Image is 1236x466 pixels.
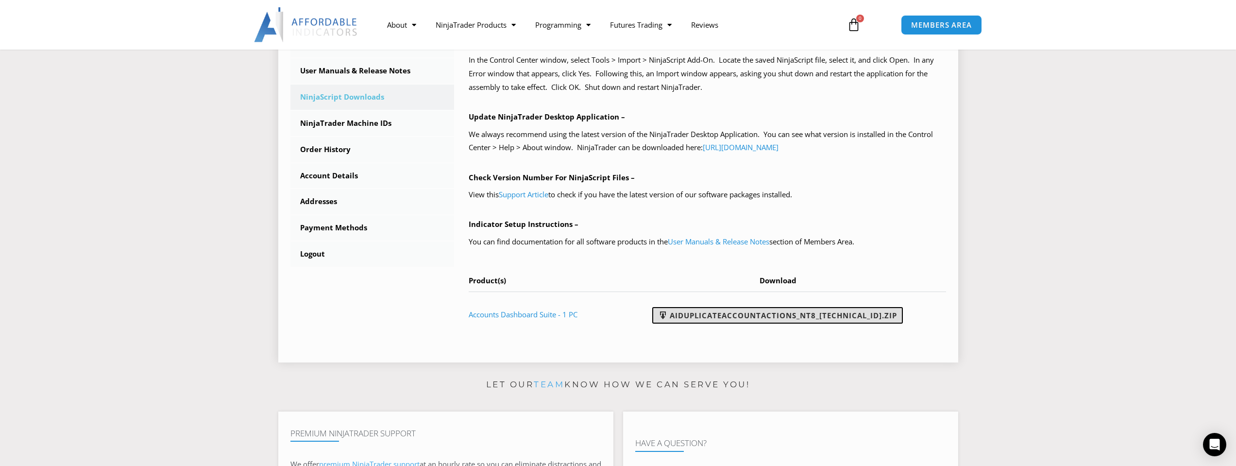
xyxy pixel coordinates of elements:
p: Let our know how we can serve you! [278,377,958,393]
img: LogoAI [254,7,358,42]
b: Check Version Number For NinjaScript Files – [469,173,635,182]
span: Download [760,276,796,285]
a: MEMBERS AREA [901,15,982,35]
a: NinjaScript Downloads [290,85,455,110]
a: Futures Trading [600,14,681,36]
b: Update NinjaTrader Desktop Application – [469,112,625,121]
nav: Menu [377,14,836,36]
a: Accounts Dashboard Suite - 1 PC [469,310,577,319]
a: Payment Methods [290,215,455,241]
a: Addresses [290,189,455,214]
p: We always recommend using the latest version of the NinjaTrader Desktop Application. You can see ... [469,128,946,155]
a: [URL][DOMAIN_NAME] [703,142,779,152]
a: Reviews [681,14,728,36]
p: View this to check if you have the latest version of our software packages installed. [469,188,946,202]
span: MEMBERS AREA [911,21,972,29]
a: Account Details [290,163,455,189]
a: Logout [290,242,455,267]
a: Support Article [499,190,548,199]
a: AIDuplicateAccountActions_NT8_[TECHNICAL_ID].zip [652,307,903,324]
h4: Have A Question? [635,438,946,448]
a: User Manuals & Release Notes [290,58,455,84]
nav: Account pages [290,32,455,267]
b: Indicator Setup Instructions – [469,219,578,229]
a: team [534,380,564,389]
a: NinjaTrader Machine IDs [290,111,455,136]
p: You can find documentation for all software products in the section of Members Area. [469,235,946,249]
h4: Premium NinjaTrader Support [290,429,601,438]
span: Product(s) [469,276,506,285]
div: Open Intercom Messenger [1203,433,1226,456]
a: 0 [832,11,875,39]
p: In the Control Center window, select Tools > Import > NinjaScript Add-On. Locate the saved NinjaS... [469,53,946,94]
a: NinjaTrader Products [426,14,525,36]
a: About [377,14,426,36]
a: User Manuals & Release Notes [668,237,769,246]
a: Programming [525,14,600,36]
a: Order History [290,137,455,162]
span: 0 [856,15,864,22]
